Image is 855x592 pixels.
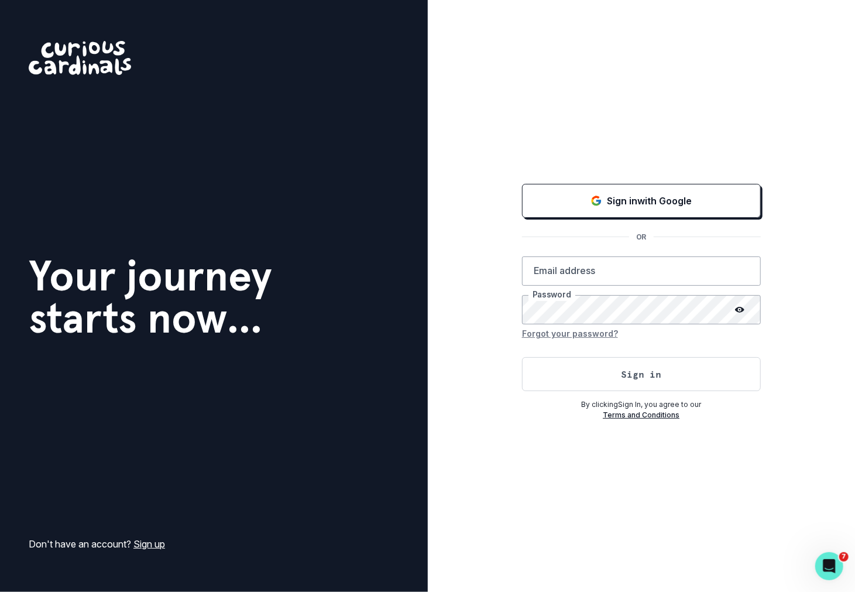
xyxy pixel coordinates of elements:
p: Don't have an account? [29,537,165,551]
a: Terms and Conditions [603,410,679,419]
p: OR [629,232,654,242]
button: Sign in [522,357,761,391]
span: 7 [839,552,849,562]
iframe: Intercom live chat [815,552,843,580]
button: Forgot your password? [522,324,618,343]
img: Curious Cardinals Logo [29,41,131,75]
button: Sign in with Google (GSuite) [522,184,761,218]
a: Sign up [133,538,165,550]
p: By clicking Sign In , you agree to our [522,399,761,410]
h1: Your journey starts now... [29,255,272,339]
p: Sign in with Google [607,194,692,208]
